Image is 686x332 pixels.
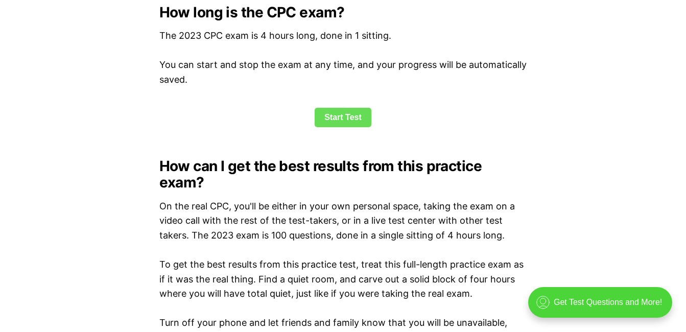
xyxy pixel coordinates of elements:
[159,58,527,87] p: You can start and stop the exam at any time, and your progress will be automatically saved.
[159,158,527,191] h2: How can I get the best results from this practice exam?
[159,4,527,20] h2: How long is the CPC exam?
[315,108,371,127] a: Start Test
[519,282,686,332] iframe: portal-trigger
[159,29,527,43] p: The 2023 CPC exam is 4 hours long, done in 1 sitting.
[159,257,527,301] p: To get the best results from this practice test, treat this full-length practice exam as if it wa...
[159,199,527,243] p: On the real CPC, you'll be either in your own personal space, taking the exam on a video call wit...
